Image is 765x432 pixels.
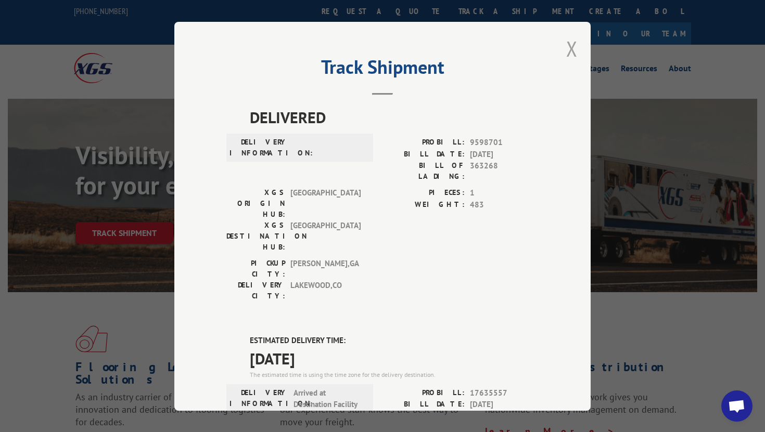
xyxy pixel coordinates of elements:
label: BILL OF LADING: [382,160,465,182]
span: 17635557 [470,387,539,399]
label: PICKUP CITY: [226,258,285,280]
span: [DATE] [250,346,539,370]
label: XGS ORIGIN HUB: [226,187,285,220]
span: [GEOGRAPHIC_DATA] [290,187,361,220]
label: BILL DATE: [382,399,465,411]
div: Open chat [721,390,753,422]
span: [DATE] [470,148,539,160]
label: WEIGHT: [382,199,465,211]
div: The estimated time is using the time zone for the delivery destination. [250,370,539,379]
button: Close modal [566,35,578,62]
label: PROBILL: [382,137,465,149]
label: PIECES: [382,187,465,199]
span: 9598701 [470,137,539,149]
span: [PERSON_NAME] , GA [290,258,361,280]
label: XGS DESTINATION HUB: [226,220,285,253]
span: 483 [470,199,539,211]
label: DELIVERY CITY: [226,280,285,302]
span: DELIVERED [250,106,539,129]
label: PROBILL: [382,387,465,399]
label: ESTIMATED DELIVERY TIME: [250,335,539,347]
label: BILL DATE: [382,148,465,160]
label: DELIVERY INFORMATION: [229,137,288,159]
span: [GEOGRAPHIC_DATA] [290,220,361,253]
label: BILL OF LADING: [382,410,465,432]
label: DELIVERY INFORMATION: [229,387,288,410]
span: Arrived at Destination Facility [294,387,364,410]
span: [DATE] [470,399,539,411]
span: LAKEWOOD , CO [290,280,361,302]
span: 363268 [470,410,539,432]
span: 1 [470,187,539,199]
h2: Track Shipment [226,60,539,80]
span: 363268 [470,160,539,182]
